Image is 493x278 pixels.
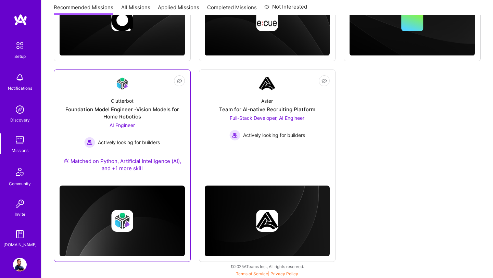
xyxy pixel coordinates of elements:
img: User Avatar [13,258,27,271]
div: Invite [15,211,25,218]
div: Clutterbot [111,97,134,104]
img: Company Logo [259,75,275,92]
i: icon EyeClosed [177,78,182,84]
img: setup [13,38,27,53]
img: Company logo [256,9,278,31]
span: AI Engineer [110,122,135,128]
a: Not Interested [264,3,307,15]
img: Actively looking for builders [84,137,95,148]
div: Aster [261,97,273,104]
a: Recommended Missions [54,4,113,15]
img: Community [12,164,28,180]
a: Terms of Service [236,271,268,276]
a: Applied Missions [158,4,199,15]
img: Company logo [256,210,278,232]
img: Company logo [111,210,133,232]
img: cover [60,186,185,256]
div: Discovery [10,116,30,124]
span: | [236,271,298,276]
div: [DOMAIN_NAME] [3,241,37,248]
div: Setup [14,53,26,60]
a: Privacy Policy [270,271,298,276]
img: Company logo [111,9,133,31]
div: Team for AI-native Recruiting Platform [219,106,315,113]
img: cover [205,186,330,256]
img: guide book [13,227,27,241]
img: discovery [13,103,27,116]
img: Invite [13,197,27,211]
div: Notifications [8,85,32,92]
img: Company Logo [114,75,130,91]
div: Foundation Model Engineer -Vision Models for Home Robotics [60,106,185,120]
img: teamwork [13,133,27,147]
a: Company LogoClutterbotFoundation Model Engineer -Vision Models for Home RoboticsAI Engineer Activ... [60,75,185,180]
img: Ateam Purple Icon [63,158,69,163]
i: icon EyeClosed [321,78,327,84]
div: Missions [12,147,28,154]
a: All Missions [121,4,150,15]
img: Actively looking for builders [229,130,240,141]
a: User Avatar [11,258,28,271]
img: bell [13,71,27,85]
a: Company LogoAsterTeam for AI-native Recruiting PlatformFull-Stack Developer, AI Engineer Actively... [205,75,330,163]
img: logo [14,14,27,26]
div: Matched on Python, Artificial Intelligence (AI), and +1 more skill [60,157,185,172]
div: © 2025 ATeams Inc., All rights reserved. [41,258,493,275]
div: Community [9,180,31,187]
a: Completed Missions [207,4,257,15]
span: Actively looking for builders [98,139,160,146]
span: Actively looking for builders [243,131,305,139]
span: Full-Stack Developer, AI Engineer [230,115,304,121]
